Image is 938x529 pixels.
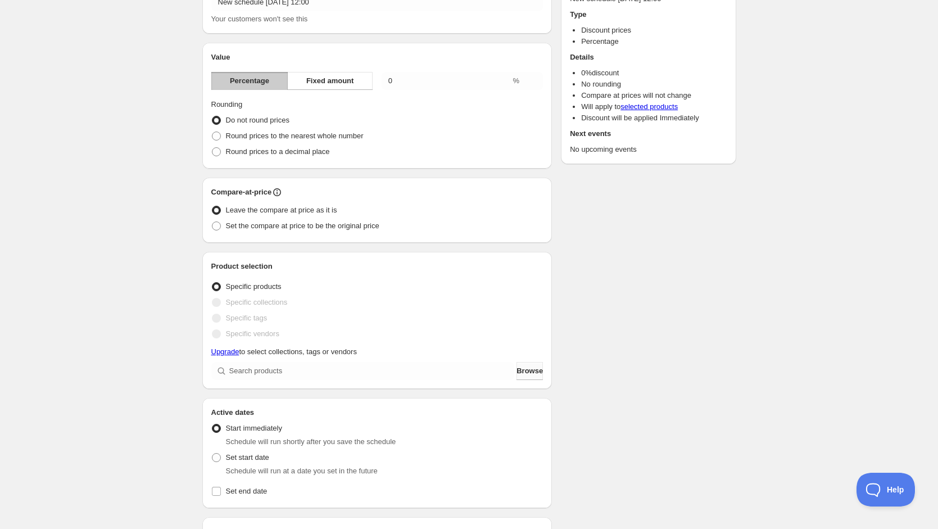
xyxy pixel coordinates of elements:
h2: Active dates [211,407,543,418]
h2: Type [570,9,727,20]
button: Percentage [211,72,288,90]
li: Will apply to [581,101,727,112]
span: Specific vendors [226,329,279,338]
span: Specific tags [226,314,268,322]
span: Schedule will run shortly after you save the schedule [226,437,396,446]
span: Start immediately [226,424,282,432]
span: Browse [516,365,543,377]
h2: Compare-at-price [211,187,272,198]
span: Round prices to a decimal place [226,147,330,156]
a: selected products [620,102,678,111]
h2: Details [570,52,727,63]
span: Set the compare at price to be the original price [226,221,379,230]
li: 0 % discount [581,67,727,79]
span: Fixed amount [306,75,354,87]
h2: Value [211,52,543,63]
li: Percentage [581,36,727,47]
span: Set end date [226,487,268,495]
h2: Next events [570,128,727,139]
span: Schedule will run at a date you set in the future [226,467,378,475]
p: to select collections, tags or vendors [211,346,543,358]
span: Specific collections [226,298,288,306]
iframe: Toggle Customer Support [857,473,916,507]
a: Upgrade [211,347,239,356]
span: Leave the compare at price as it is [226,206,337,214]
button: Browse [516,362,543,380]
span: Round prices to the nearest whole number [226,132,364,140]
span: Specific products [226,282,282,291]
li: Compare at prices will not change [581,90,727,101]
li: No rounding [581,79,727,90]
p: No upcoming events [570,144,727,155]
h2: Product selection [211,261,543,272]
span: Set start date [226,453,269,462]
li: Discount prices [581,25,727,36]
span: Do not round prices [226,116,289,124]
input: Search products [229,362,515,380]
button: Fixed amount [287,72,372,90]
li: Discount will be applied Immediately [581,112,727,124]
span: Your customers won't see this [211,15,308,23]
span: Rounding [211,100,243,108]
span: Percentage [230,75,269,87]
span: % [513,76,520,85]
